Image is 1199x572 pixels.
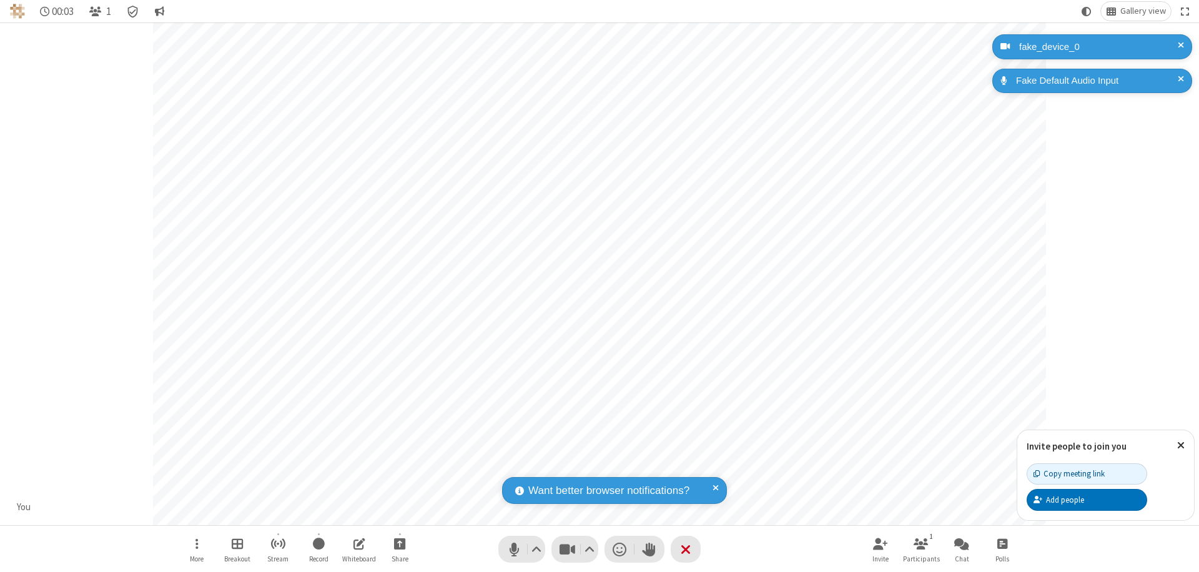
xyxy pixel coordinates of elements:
[995,555,1009,563] span: Polls
[1101,2,1171,21] button: Change layout
[259,531,297,567] button: Start streaming
[381,531,418,567] button: Start sharing
[903,555,940,563] span: Participants
[902,531,940,567] button: Open participant list
[872,555,889,563] span: Invite
[1034,468,1105,480] div: Copy meeting link
[340,531,378,567] button: Open shared whiteboard
[106,6,111,17] span: 1
[10,4,25,19] img: QA Selenium DO NOT DELETE OR CHANGE
[1012,74,1183,88] div: Fake Default Audio Input
[528,536,545,563] button: Audio settings
[219,531,256,567] button: Manage Breakout Rooms
[528,483,689,499] span: Want better browser notifications?
[1077,2,1097,21] button: Using system theme
[634,536,664,563] button: Raise hand
[300,531,337,567] button: Start recording
[926,531,937,542] div: 1
[955,555,969,563] span: Chat
[12,500,36,515] div: You
[1027,489,1147,510] button: Add people
[498,536,545,563] button: Mute (⌘+Shift+A)
[1015,40,1183,54] div: fake_device_0
[84,2,116,21] button: Open participant list
[551,536,598,563] button: Stop video (⌘+Shift+V)
[1176,2,1195,21] button: Fullscreen
[392,555,408,563] span: Share
[862,531,899,567] button: Invite participants (⌘+Shift+I)
[1120,6,1166,16] span: Gallery view
[342,555,376,563] span: Whiteboard
[671,536,701,563] button: End or leave meeting
[309,555,328,563] span: Record
[267,555,289,563] span: Stream
[224,555,250,563] span: Breakout
[1027,440,1127,452] label: Invite people to join you
[984,531,1021,567] button: Open poll
[1027,463,1147,485] button: Copy meeting link
[581,536,598,563] button: Video setting
[52,6,74,17] span: 00:03
[149,2,169,21] button: Conversation
[178,531,215,567] button: Open menu
[35,2,79,21] div: Timer
[1168,430,1194,461] button: Close popover
[943,531,980,567] button: Open chat
[604,536,634,563] button: Send a reaction
[121,2,145,21] div: Meeting details Encryption enabled
[190,555,204,563] span: More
